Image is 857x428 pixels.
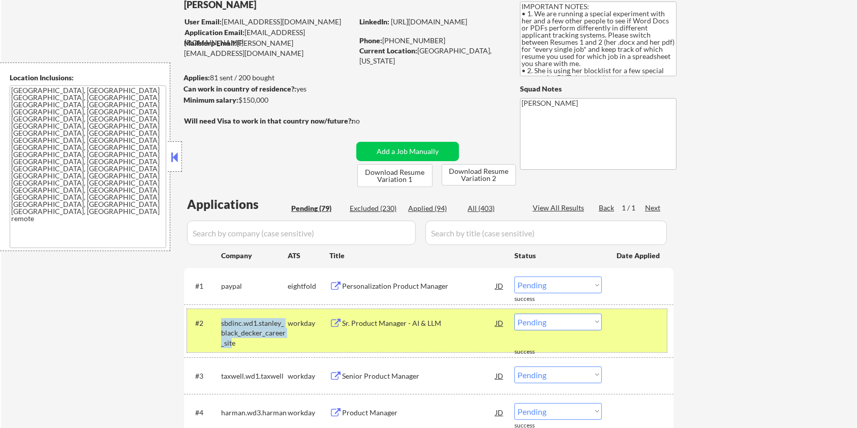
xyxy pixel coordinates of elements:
[183,95,353,105] div: $150,000
[514,348,555,356] div: success
[342,371,496,381] div: Senior Product Manager
[184,116,353,125] strong: Will need Visa to work in that country now/future?:
[495,277,505,295] div: JD
[356,142,459,161] button: Add a Job Manually
[195,408,213,418] div: #4
[514,246,602,264] div: Status
[195,371,213,381] div: #3
[185,28,244,37] strong: Application Email:
[221,251,288,261] div: Company
[221,281,288,291] div: paypal
[342,281,496,291] div: Personalization Product Manager
[183,84,350,94] div: yes
[183,96,238,104] strong: Minimum salary:
[514,295,555,303] div: success
[183,73,210,82] strong: Applies:
[342,318,496,328] div: Sr. Product Manager - AI & LLM
[520,84,677,94] div: Squad Notes
[185,17,222,26] strong: User Email:
[288,318,329,328] div: workday
[187,198,288,210] div: Applications
[221,318,288,348] div: sbdinc.wd1.stanley_black_decker_career_site
[599,203,615,213] div: Back
[10,73,166,83] div: Location Inclusions:
[357,164,433,187] button: Download Resume Variation 1
[352,116,381,126] div: no
[645,203,661,213] div: Next
[495,314,505,332] div: JD
[288,281,329,291] div: eightfold
[221,371,288,381] div: taxwell.wd1.taxwell
[187,221,416,245] input: Search by company (case sensitive)
[359,36,382,45] strong: Phone:
[442,164,516,186] button: Download Resume Variation 2
[391,17,467,26] a: [URL][DOMAIN_NAME]
[425,221,667,245] input: Search by title (case sensitive)
[495,403,505,421] div: JD
[195,318,213,328] div: #2
[288,251,329,261] div: ATS
[183,84,296,93] strong: Can work in country of residence?:
[359,36,503,46] div: [PHONE_NUMBER]
[617,251,661,261] div: Date Applied
[288,408,329,418] div: workday
[183,73,353,83] div: 81 sent / 200 bought
[350,203,401,213] div: Excluded (230)
[468,203,518,213] div: All (403)
[221,408,288,418] div: harman.wd3.harman
[195,281,213,291] div: #1
[622,203,645,213] div: 1 / 1
[533,203,587,213] div: View All Results
[359,46,503,66] div: [GEOGRAPHIC_DATA], [US_STATE]
[288,371,329,381] div: workday
[185,17,353,27] div: [EMAIL_ADDRESS][DOMAIN_NAME]
[291,203,342,213] div: Pending (79)
[184,38,353,58] div: [PERSON_NAME][EMAIL_ADDRESS][DOMAIN_NAME]
[359,17,389,26] strong: LinkedIn:
[329,251,505,261] div: Title
[495,366,505,385] div: JD
[184,39,237,47] strong: Mailslurp Email:
[185,27,353,47] div: [EMAIL_ADDRESS][DOMAIN_NAME]
[359,46,417,55] strong: Current Location:
[342,408,496,418] div: Product Manager
[408,203,459,213] div: Applied (94)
